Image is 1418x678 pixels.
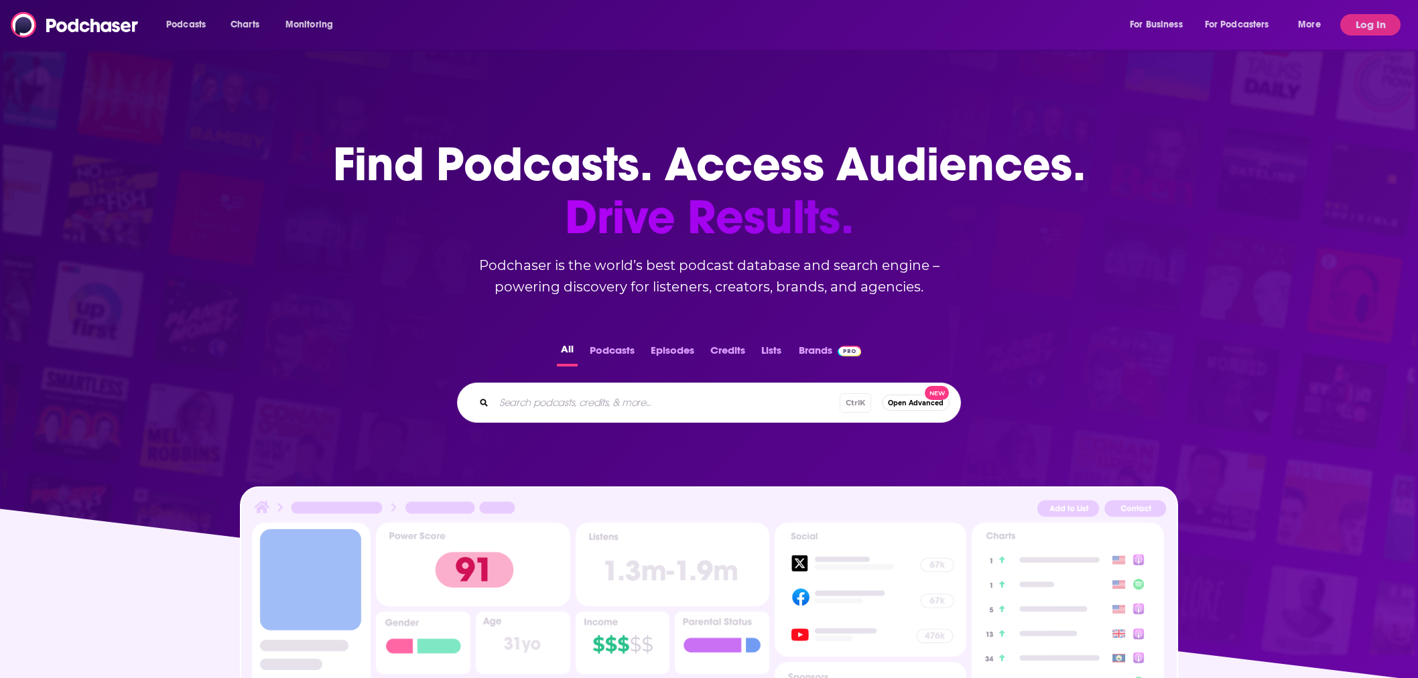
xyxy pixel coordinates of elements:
button: open menu [1196,14,1289,36]
span: Open Advanced [888,399,944,407]
img: Podcast Insights Gender [376,612,470,674]
button: open menu [1289,14,1338,36]
button: Lists [757,340,785,366]
span: More [1298,15,1321,34]
button: Podcasts [586,340,639,366]
h1: Find Podcasts. Access Audiences. [333,138,1086,244]
span: Ctrl K [840,393,871,413]
img: Podcast Insights Power score [376,523,570,606]
span: For Business [1130,15,1183,34]
button: Open AdvancedNew [882,395,950,411]
button: Episodes [647,340,698,366]
h2: Podchaser is the world’s best podcast database and search engine – powering discovery for listene... [441,255,977,297]
img: Podchaser - Follow, Share and Rate Podcasts [11,12,139,38]
img: Podcast Insights Listens [576,523,769,606]
img: Podcast Insights Income [576,612,670,674]
span: New [925,386,949,400]
span: Monitoring [285,15,333,34]
a: BrandsPodchaser Pro [799,340,861,366]
img: Podcast Insights Age [476,612,570,674]
img: Podcast Insights Header [252,498,1166,522]
button: open menu [276,14,350,36]
span: For Podcasters [1205,15,1269,34]
img: Podchaser Pro [838,346,861,356]
span: Podcasts [166,15,206,34]
button: All [557,340,578,366]
span: Drive Results. [333,191,1086,244]
div: Search podcasts, credits, & more... [457,383,961,423]
button: Credits [706,340,749,366]
input: Search podcasts, credits, & more... [494,392,840,413]
button: open menu [157,14,223,36]
img: Podcast Insights Parental Status [675,612,769,674]
span: Charts [231,15,259,34]
a: Charts [222,14,267,36]
img: Podcast Socials [775,523,966,657]
button: Log In [1340,14,1401,36]
button: open menu [1120,14,1200,36]
span: podcast sponsors and advertiser tracking [253,405,1165,511]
